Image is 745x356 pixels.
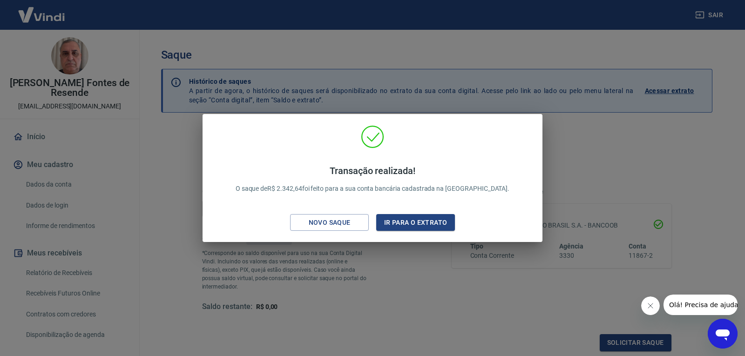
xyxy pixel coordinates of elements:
button: Novo saque [290,214,369,231]
div: Novo saque [298,217,362,228]
span: Olá! Precisa de ajuda? [6,7,78,14]
h4: Transação realizada! [236,165,510,176]
iframe: Mensagem da empresa [664,295,738,315]
iframe: Botão para abrir a janela de mensagens [708,319,738,349]
p: O saque de R$ 2.342,64 foi feito para a sua conta bancária cadastrada na [GEOGRAPHIC_DATA]. [236,165,510,194]
button: Ir para o extrato [376,214,455,231]
iframe: Fechar mensagem [641,296,660,315]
